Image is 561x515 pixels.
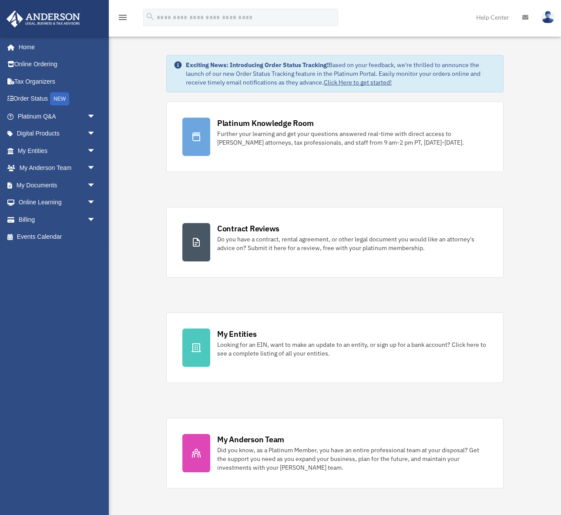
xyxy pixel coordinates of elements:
div: NEW [50,92,69,105]
a: My Entities Looking for an EIN, want to make an update to an entity, or sign up for a bank accoun... [166,312,504,383]
a: Billingarrow_drop_down [6,211,109,228]
a: Online Ordering [6,56,109,73]
div: Do you have a contract, rental agreement, or other legal document you would like an attorney's ad... [217,235,487,252]
a: My Anderson Team Did you know, as a Platinum Member, you have an entire professional team at your... [166,418,504,488]
a: Platinum Q&Aarrow_drop_down [6,108,109,125]
a: Platinum Knowledge Room Further your learning and get your questions answered real-time with dire... [166,102,504,172]
a: Order StatusNEW [6,90,109,108]
img: User Pic [541,11,554,24]
img: Anderson Advisors Platinum Portal [4,10,83,27]
div: My Entities [217,329,256,339]
a: Tax Organizers [6,73,109,90]
span: arrow_drop_down [87,194,104,212]
div: Did you know, as a Platinum Member, you have an entire professional team at your disposal? Get th... [217,446,487,472]
a: My Anderson Teamarrow_drop_down [6,159,109,177]
div: Further your learning and get your questions answered real-time with direct access to [PERSON_NAM... [217,129,487,147]
span: arrow_drop_down [87,125,104,143]
div: Looking for an EIN, want to make an update to an entity, or sign up for a bank account? Click her... [217,340,487,358]
a: Click Here to get started! [324,78,392,86]
div: Contract Reviews [217,223,279,234]
strong: Exciting News: Introducing Order Status Tracking! [186,61,329,69]
span: arrow_drop_down [87,159,104,177]
span: arrow_drop_down [87,211,104,229]
span: arrow_drop_down [87,176,104,194]
a: My Entitiesarrow_drop_down [6,142,109,159]
i: search [145,12,155,21]
i: menu [118,12,128,23]
a: Events Calendar [6,228,109,246]
div: Based on your feedback, we're thrilled to announce the launch of our new Order Status Tracking fe... [186,61,496,87]
a: Online Learningarrow_drop_down [6,194,109,211]
a: menu [118,15,128,23]
a: Contract Reviews Do you have a contract, rental agreement, or other legal document you would like... [166,207,504,278]
span: arrow_drop_down [87,142,104,160]
div: My Anderson Team [217,434,284,445]
div: Platinum Knowledge Room [217,118,314,129]
span: arrow_drop_down [87,108,104,125]
a: My Documentsarrow_drop_down [6,176,109,194]
a: Digital Productsarrow_drop_down [6,125,109,142]
a: Home [6,38,104,56]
